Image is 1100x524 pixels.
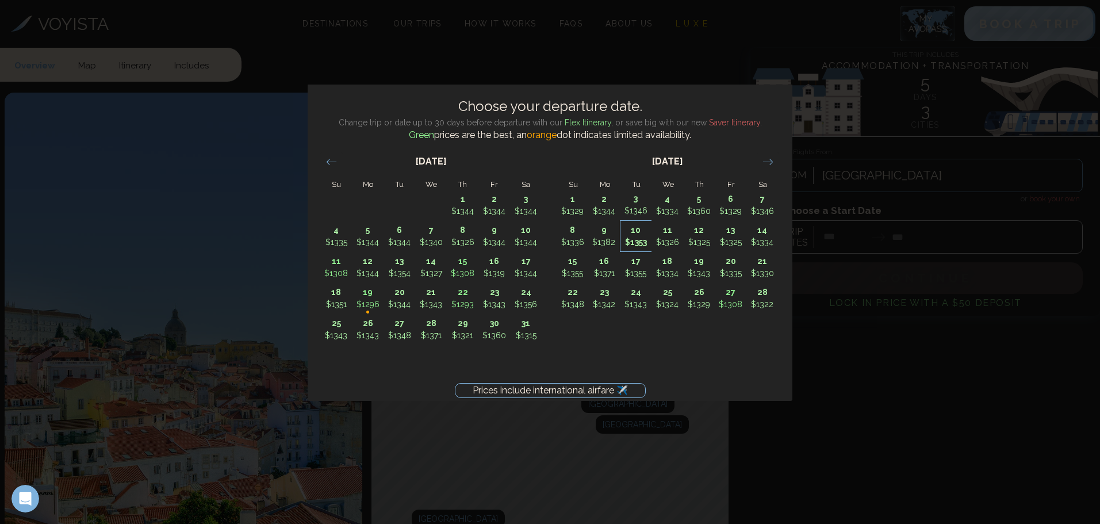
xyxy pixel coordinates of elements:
[447,224,478,236] p: 8
[662,180,674,189] small: We
[747,236,777,248] p: $1334
[479,224,509,236] p: 9
[557,205,588,217] p: $1329
[490,180,498,189] small: Fr
[695,180,704,189] small: Th
[320,252,352,283] td: Choose Sunday, January 11, 2026 as your check-out date. It’s available.
[321,236,351,248] p: $1335
[715,236,746,248] p: $1325
[321,224,351,236] p: 4
[589,255,619,267] p: 16
[652,205,683,217] p: $1334
[747,255,777,267] p: 21
[478,190,510,221] td: Choose Friday, January 2, 2026 as your check-out date. It’s available.
[352,330,383,342] p: $1343
[384,286,415,299] p: 20
[757,152,779,171] div: Move forward to switch to the next month.
[384,267,415,280] p: $1354
[510,190,542,221] td: Choose Saturday, January 3, 2026 as your check-out date. It’s available.
[409,129,434,140] span: Green
[352,221,384,252] td: Choose Monday, January 5, 2026 as your check-out date. It’s available.
[447,205,478,217] p: $1344
[557,190,588,221] td: Choose Sunday, February 1, 2026 as your check-out date. It’s available.
[684,267,714,280] p: $1343
[715,224,746,236] p: 13
[747,224,777,236] p: 14
[715,267,746,280] p: $1335
[715,286,746,299] p: 27
[308,142,792,401] div: Calendar
[447,236,478,248] p: $1326
[620,190,651,221] td: Choose Tuesday, February 3, 2026 as your check-out date. It’s available.
[620,255,651,267] p: 17
[746,283,778,314] td: Choose Saturday, February 28, 2026 as your check-out date. It’s available.
[510,252,542,283] td: Choose Saturday, January 17, 2026 as your check-out date. It’s available.
[384,221,415,252] td: Choose Tuesday, January 6, 2026 as your check-out date. It’s available.
[588,221,620,252] td: Choose Monday, February 9, 2026 as your check-out date. It’s available.
[363,180,373,189] small: Mo
[479,299,509,311] p: $1343
[651,221,683,252] td: Choose Wednesday, February 11, 2026 as your check-out date. It’s available.
[510,283,542,314] td: Choose Saturday, January 24, 2026 as your check-out date. It’s available.
[621,236,651,248] p: $1353
[588,252,620,283] td: Choose Monday, February 16, 2026 as your check-out date. It’s available.
[352,224,383,236] p: 5
[589,267,619,280] p: $1371
[727,180,735,189] small: Fr
[746,190,778,221] td: Choose Saturday, February 7, 2026 as your check-out date. It’s available.
[557,283,588,314] td: Choose Sunday, February 22, 2026 as your check-out date. It’s available.
[352,314,384,345] td: Choose Monday, January 26, 2026 as your check-out date. It’s available.
[511,255,541,267] p: 17
[352,267,383,280] p: $1344
[320,314,352,345] td: Choose Sunday, January 25, 2026 as your check-out date. It’s available.
[709,118,760,127] span: Saver Itinerary
[684,286,714,299] p: 26
[447,252,478,283] td: Choose Thursday, January 15, 2026 as your check-out date. It’s available.
[352,299,383,325] p: •
[589,286,619,299] p: 23
[684,299,714,311] p: $1329
[620,193,651,205] p: 3
[479,193,509,205] p: 2
[684,236,714,248] p: $1325
[652,193,683,205] p: 4
[511,286,541,299] p: 24
[447,299,478,311] p: $1293
[557,255,588,267] p: 15
[527,129,557,140] span: orange
[409,129,691,140] span: prices are the best, an dot indicates limited availability.
[447,221,478,252] td: Choose Thursday, January 8, 2026 as your check-out date. It’s available.
[684,224,714,236] p: 12
[522,180,530,189] small: Sa
[715,283,746,314] td: Choose Friday, February 27, 2026 as your check-out date. It’s available.
[747,267,777,280] p: $1330
[416,299,446,311] p: $1343
[447,330,478,342] p: $1321
[557,286,588,299] p: 22
[478,252,510,283] td: Choose Friday, January 16, 2026 as your check-out date. It’s available.
[447,314,478,345] td: Choose Thursday, January 29, 2026 as your check-out date. It’s available.
[588,283,620,314] td: Choose Monday, February 23, 2026 as your check-out date. It’s available.
[620,205,651,217] p: $1346
[715,252,746,283] td: Choose Friday, February 20, 2026 as your check-out date. It’s available.
[352,252,384,283] td: Choose Monday, January 12, 2026 as your check-out date. It’s available.
[416,330,446,342] p: $1371
[589,236,619,248] p: $1382
[317,117,783,128] p: Change trip or date up to 30 days before departure with our , or save big with our new .
[620,286,651,299] p: 24
[321,318,351,330] p: 25
[684,193,714,205] p: 5
[557,252,588,283] td: Choose Sunday, February 15, 2026 as your check-out date. It’s available.
[384,252,415,283] td: Choose Tuesday, January 13, 2026 as your check-out date. It’s available.
[416,255,446,267] p: 14
[747,286,777,299] p: 28
[332,180,341,189] small: Su
[320,221,352,252] td: Choose Sunday, January 4, 2026 as your check-out date. It’s available.
[415,221,447,252] td: Choose Wednesday, January 7, 2026 as your check-out date. It’s available.
[683,190,715,221] td: Choose Thursday, February 5, 2026 as your check-out date. It’s available.
[683,283,715,314] td: Choose Thursday, February 26, 2026 as your check-out date. It’s available.
[447,190,478,221] td: Choose Thursday, January 1, 2026 as your check-out date. It’s available.
[447,255,478,267] p: 15
[511,267,541,280] p: $1344
[416,286,446,299] p: 21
